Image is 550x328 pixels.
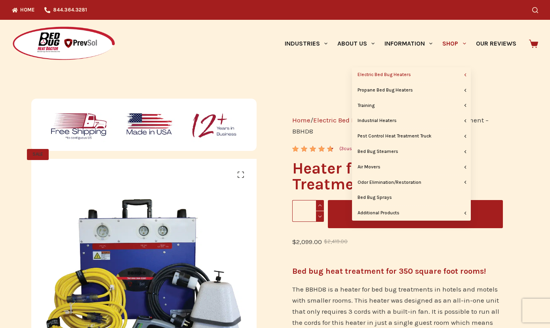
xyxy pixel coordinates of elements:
div: Rated 4.67 out of 5 [292,146,335,152]
a: Industries [280,20,332,67]
a: (3customer reviews) [339,145,385,153]
a: Shop [438,20,471,67]
a: Industrial Heaters [352,113,471,128]
a: Air Movers [352,160,471,175]
a: About Us [332,20,379,67]
img: Prevsol/Bed Bug Heat Doctor [12,26,116,61]
span: SALE [27,149,49,160]
input: Product quantity [292,200,324,222]
span: 3 [292,146,298,158]
a: View full-screen image gallery [233,167,249,183]
span: Rated out of 5 based on customer ratings [292,146,332,200]
button: Add to cart [328,200,503,228]
nav: Primary [280,20,521,67]
a: Training [352,98,471,113]
a: Our Reviews [471,20,521,67]
strong: Bed bug heat treatment for 350 square foot rooms! [292,267,486,276]
a: Home [292,116,310,124]
a: Pest Control Heat Treatment Truck [352,129,471,144]
a: Electric Bed Bug Heaters [313,116,389,124]
nav: Breadcrumb [292,114,503,137]
span: $ [324,238,327,244]
a: Electric Bed Bug Heaters [352,67,471,82]
button: Open LiveChat chat widget [6,3,30,27]
a: Bed Bug Steamers [352,144,471,159]
a: Odor Elimination/Restoration [352,175,471,190]
span: $ [292,238,296,246]
a: Additional Products [352,206,471,221]
a: Information [380,20,438,67]
a: Bed Bug Sprays [352,190,471,205]
a: Propane Bed Bug Heaters [352,83,471,98]
span: 3 [341,146,344,151]
h1: Heater for Bed Bug Treatment – BBHD8 [292,160,503,192]
button: Search [532,7,538,13]
bdi: 2,099.00 [292,238,322,246]
bdi: 2,419.00 [324,238,348,244]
